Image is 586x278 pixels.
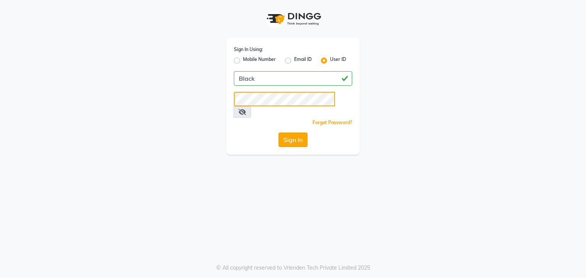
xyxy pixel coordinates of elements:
label: Email ID [294,56,312,65]
a: Forgot Password? [312,120,352,125]
label: Sign In Using: [234,46,263,53]
img: logo1.svg [262,8,324,30]
input: Username [234,71,352,86]
label: User ID [330,56,346,65]
input: Username [234,92,335,106]
button: Sign In [279,133,307,147]
label: Mobile Number [243,56,276,65]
